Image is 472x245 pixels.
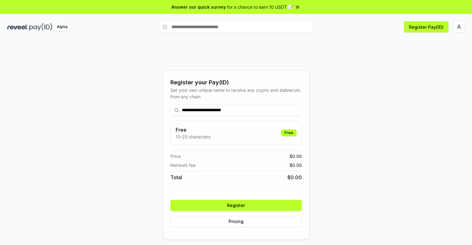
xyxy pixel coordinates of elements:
[171,4,226,10] span: Answer our quick survey
[170,78,302,87] div: Register your Pay(ID)
[290,162,302,168] span: $ 0.00
[170,174,182,181] span: Total
[170,200,302,211] button: Register
[287,174,302,181] span: $ 0.00
[227,4,293,10] span: for a chance to earn 10 USDT 📝
[290,153,302,159] span: $ 0.00
[404,21,448,32] button: Register Pay(ID)
[176,133,210,140] p: 13-25 characters
[7,23,28,31] img: reveel_dark
[170,216,302,227] button: Pricing
[170,153,181,159] span: Price
[29,23,52,31] img: pay_id
[281,129,297,136] div: Free
[54,23,71,31] div: Alpha
[176,126,210,133] h3: Free
[170,87,302,100] div: Get your own unique name to receive any crypto and stablecoin, from any chain
[170,162,195,168] span: Network fee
